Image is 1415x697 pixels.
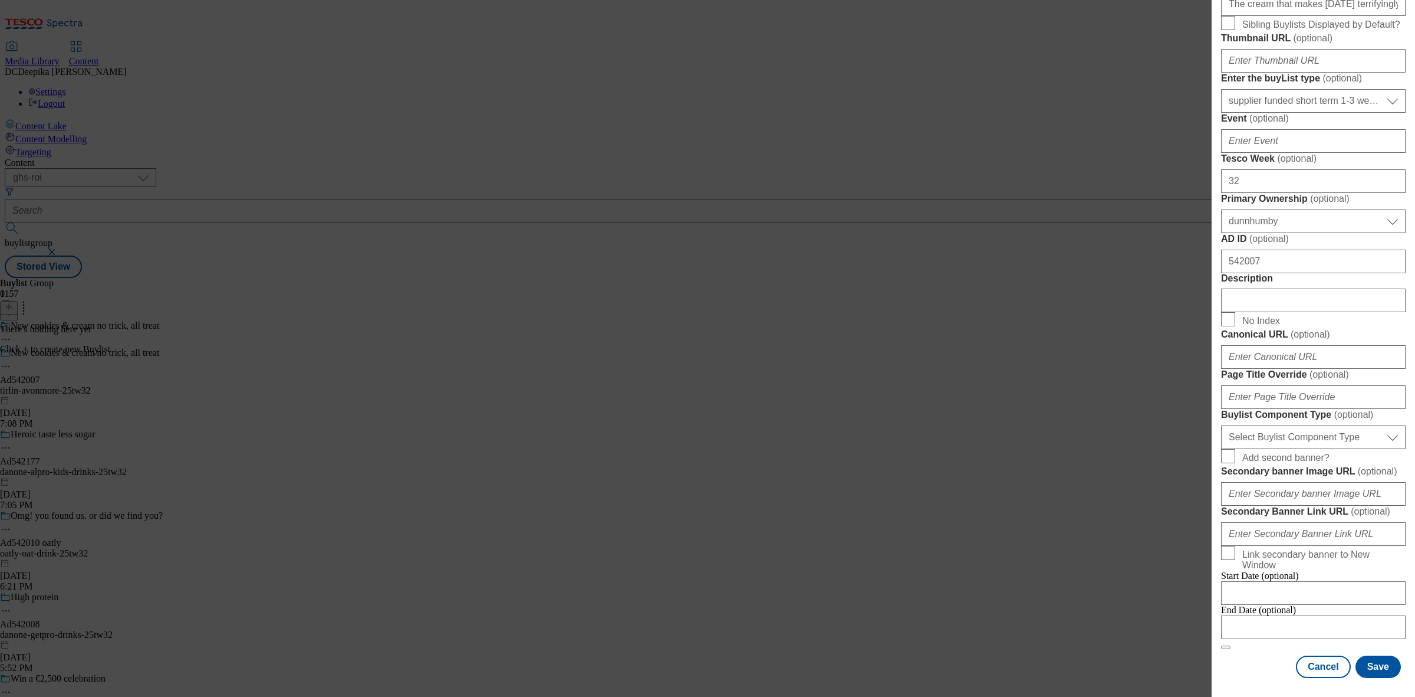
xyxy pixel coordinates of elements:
span: Link secondary banner to New Window [1242,549,1401,571]
span: End Date (optional) [1221,605,1296,615]
label: Event [1221,113,1406,125]
span: ( optional ) [1277,153,1317,163]
label: Primary Ownership [1221,193,1406,205]
label: Enter the buyList type [1221,73,1406,84]
button: Save [1355,656,1401,678]
span: ( optional ) [1293,33,1332,43]
input: Enter Secondary Banner Link URL [1221,522,1406,546]
span: ( optional ) [1310,194,1350,204]
span: Start Date (optional) [1221,571,1299,581]
input: Enter Canonical URL [1221,345,1406,369]
input: Enter AD ID [1221,250,1406,273]
span: ( optional ) [1291,329,1330,339]
label: AD ID [1221,233,1406,245]
span: ( optional ) [1322,73,1362,83]
span: ( optional ) [1249,234,1289,244]
span: ( optional ) [1334,410,1374,420]
span: ( optional ) [1249,113,1289,123]
span: ( optional ) [1351,506,1390,516]
label: Canonical URL [1221,329,1406,341]
input: Enter Thumbnail URL [1221,49,1406,73]
input: Enter Page Title Override [1221,385,1406,409]
input: Enter Tesco Week [1221,169,1406,193]
span: Sibling Buylists Displayed by Default? [1242,19,1400,30]
input: Enter Date [1221,616,1406,639]
input: Enter Description [1221,289,1406,312]
label: Buylist Component Type [1221,409,1406,421]
label: Secondary Banner Link URL [1221,506,1406,518]
input: Enter Date [1221,581,1406,605]
label: Description [1221,273,1406,284]
span: No Index [1242,316,1280,326]
label: Page Title Override [1221,369,1406,381]
button: Cancel [1296,656,1350,678]
input: Enter Event [1221,129,1406,153]
span: ( optional ) [1309,369,1349,379]
input: Enter Secondary banner Image URL [1221,482,1406,506]
span: ( optional ) [1358,466,1397,476]
label: Thumbnail URL [1221,32,1406,44]
span: Add second banner? [1242,453,1330,463]
label: Secondary banner Image URL [1221,466,1406,477]
label: Tesco Week [1221,153,1406,165]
